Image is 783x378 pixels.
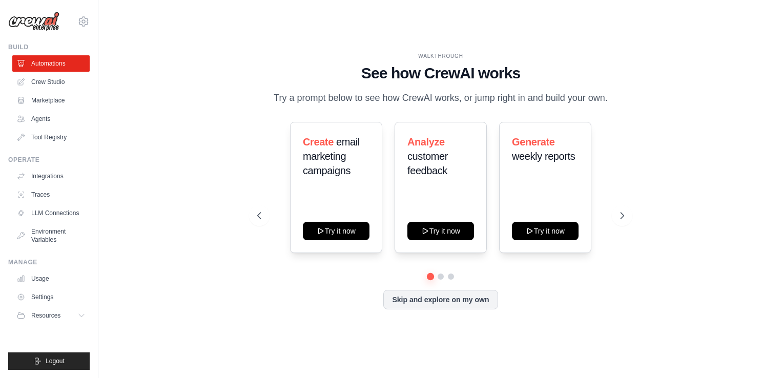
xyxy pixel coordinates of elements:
[12,289,90,305] a: Settings
[12,270,90,287] a: Usage
[31,311,60,320] span: Resources
[12,55,90,72] a: Automations
[407,222,474,240] button: Try it now
[257,64,624,82] h1: See how CrewAI works
[269,91,613,106] p: Try a prompt below to see how CrewAI works, or jump right in and build your own.
[257,52,624,60] div: WALKTHROUGH
[512,222,579,240] button: Try it now
[12,129,90,145] a: Tool Registry
[8,352,90,370] button: Logout
[12,168,90,184] a: Integrations
[12,92,90,109] a: Marketplace
[512,151,575,162] span: weekly reports
[8,258,90,266] div: Manage
[8,12,59,31] img: Logo
[383,290,498,309] button: Skip and explore on my own
[46,357,65,365] span: Logout
[12,186,90,203] a: Traces
[407,136,445,148] span: Analyze
[12,223,90,248] a: Environment Variables
[8,43,90,51] div: Build
[12,111,90,127] a: Agents
[512,136,555,148] span: Generate
[12,74,90,90] a: Crew Studio
[303,136,360,176] span: email marketing campaigns
[407,151,448,176] span: customer feedback
[303,136,334,148] span: Create
[303,222,369,240] button: Try it now
[12,307,90,324] button: Resources
[8,156,90,164] div: Operate
[12,205,90,221] a: LLM Connections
